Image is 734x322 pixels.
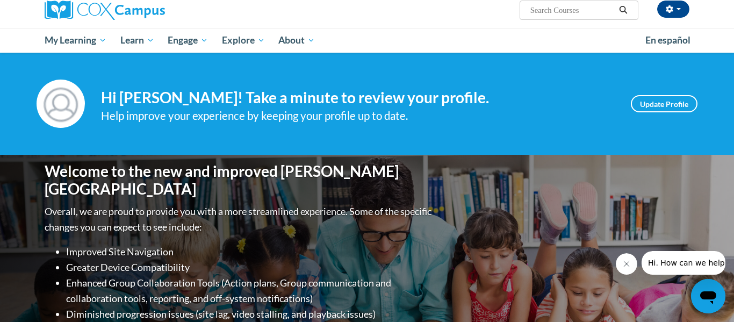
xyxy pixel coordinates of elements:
[529,4,615,17] input: Search Courses
[101,107,615,125] div: Help improve your experience by keeping your profile up to date.
[45,162,434,198] h1: Welcome to the new and improved [PERSON_NAME][GEOGRAPHIC_DATA]
[66,260,434,275] li: Greater Device Compatibility
[45,1,249,20] a: Cox Campus
[215,28,272,53] a: Explore
[120,34,154,47] span: Learn
[631,95,697,112] a: Update Profile
[638,29,697,52] a: En español
[45,34,106,47] span: My Learning
[113,28,161,53] a: Learn
[37,80,85,128] img: Profile Image
[45,1,165,20] img: Cox Campus
[45,204,434,235] p: Overall, we are proud to provide you with a more streamlined experience. Some of the specific cha...
[66,275,434,306] li: Enhanced Group Collaboration Tools (Action plans, Group communication and collaboration tools, re...
[66,306,434,322] li: Diminished progression issues (site lag, video stalling, and playback issues)
[161,28,215,53] a: Engage
[28,28,706,53] div: Main menu
[222,34,265,47] span: Explore
[657,1,689,18] button: Account Settings
[691,279,725,313] iframe: Button to launch messaging window
[101,89,615,107] h4: Hi [PERSON_NAME]! Take a minute to review your profile.
[616,253,637,275] iframe: Close message
[6,8,87,16] span: Hi. How can we help?
[38,28,113,53] a: My Learning
[168,34,208,47] span: Engage
[645,34,690,46] span: En español
[66,244,434,260] li: Improved Site Navigation
[278,34,315,47] span: About
[642,251,725,275] iframe: Message from company
[615,4,631,17] button: Search
[272,28,322,53] a: About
